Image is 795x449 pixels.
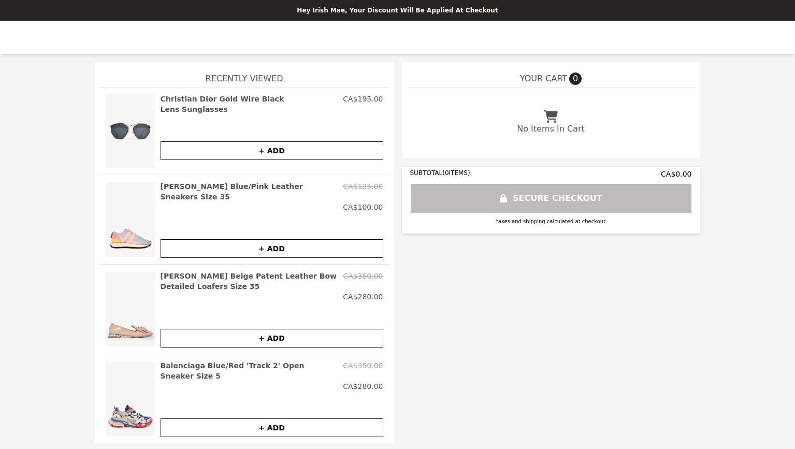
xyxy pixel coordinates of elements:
p: No Items In Cart [517,123,584,135]
span: YOUR CART [520,73,567,85]
button: + ADD [161,239,383,258]
h2: [PERSON_NAME] Blue/Pink Leather Sneakers Size 35 [161,181,339,202]
p: CA$350.00 [343,360,383,381]
p: CA$125.00 [343,181,383,202]
p: CA$100.00 [343,202,383,212]
span: SUBTOTAL [410,169,443,177]
button: + ADD [161,418,383,437]
h2: [PERSON_NAME] Beige Patent Leather Bow Detailed Loafers Size 35 [161,271,339,292]
div: taxes and shipping calculated at checkout [410,218,692,225]
img: Lanvin Blue/Pink Leather Sneakers Size 35 [106,181,155,258]
h1: Recently Viewed [99,62,389,87]
button: + ADD [161,329,383,347]
h2: Balenciaga Blue/Red 'Track 2' Open Sneaker Size 5 [161,360,339,381]
button: + ADD [161,141,383,160]
h2: Christian Dior Gold Wire Black Lens Sunglasses [161,94,339,114]
img: Balenciaga Blue/Red 'Track 2' Open Sneaker Size 5 [106,360,155,437]
img: Miu Miu Beige Patent Leather Bow Detailed Loafers Size 35 [106,271,155,347]
p: CA$280.00 [343,381,383,392]
span: ( 0 ITEMS) [442,169,470,177]
img: Christian Dior Gold Wire Black Lens Sunglasses [106,94,155,168]
img: Brand Logo [368,27,427,48]
p: CA$350.00 [343,271,383,292]
span: CA$0.00 [661,169,691,179]
p: CA$280.00 [343,292,383,302]
span: 0 [569,73,582,85]
p: CA$195.00 [343,94,383,114]
p: Hey Irish Mae, your discount will be applied at checkout [6,6,789,15]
